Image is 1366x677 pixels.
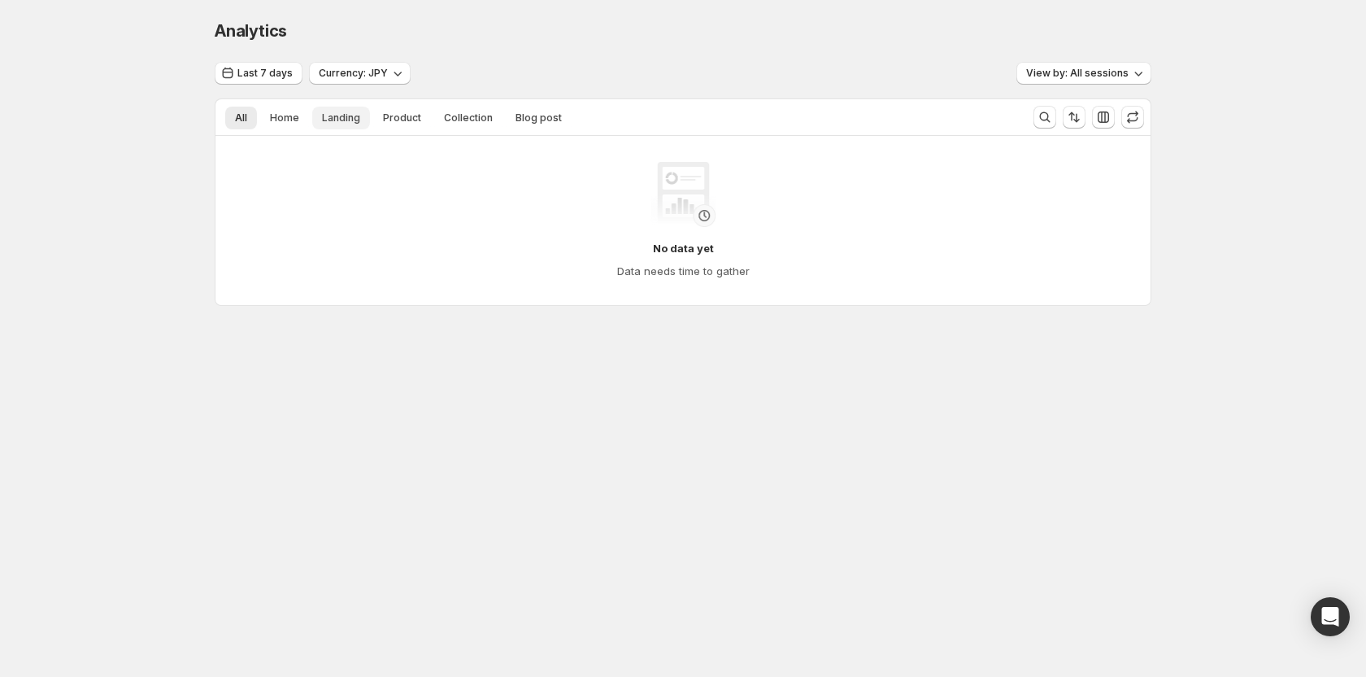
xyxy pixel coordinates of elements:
span: Currency: JPY [319,67,388,80]
span: Blog post [516,111,562,124]
h4: Data needs time to gather [617,263,750,279]
span: View by: All sessions [1026,67,1129,80]
h4: No data yet [653,240,714,256]
span: Analytics [215,21,287,41]
span: Product [383,111,421,124]
span: Last 7 days [237,67,293,80]
img: No data yet [650,162,716,227]
button: Search and filter results [1033,106,1056,129]
button: Last 7 days [215,62,302,85]
button: Sort the results [1063,106,1085,129]
span: Collection [444,111,493,124]
button: View by: All sessions [1016,62,1151,85]
span: Home [270,111,299,124]
button: Currency: JPY [309,62,411,85]
div: Open Intercom Messenger [1311,597,1350,636]
span: Landing [322,111,360,124]
span: All [235,111,247,124]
